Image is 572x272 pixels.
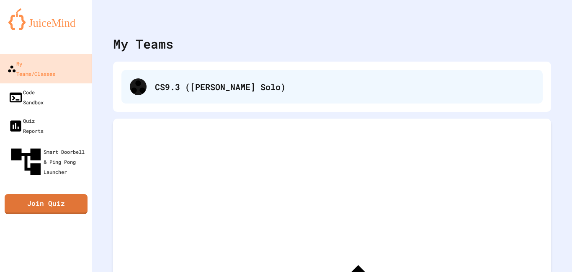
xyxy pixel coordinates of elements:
[121,70,543,104] div: CS9.3 ([PERSON_NAME] Solo)
[155,80,534,93] div: CS9.3 ([PERSON_NAME] Solo)
[8,8,84,30] img: logo-orange.svg
[5,194,88,214] a: Join Quiz
[7,58,55,79] div: My Teams/Classes
[113,34,173,53] div: My Teams
[8,144,89,179] div: Smart Doorbell & Ping Pong Launcher
[8,116,44,136] div: Quiz Reports
[8,87,44,107] div: Code Sandbox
